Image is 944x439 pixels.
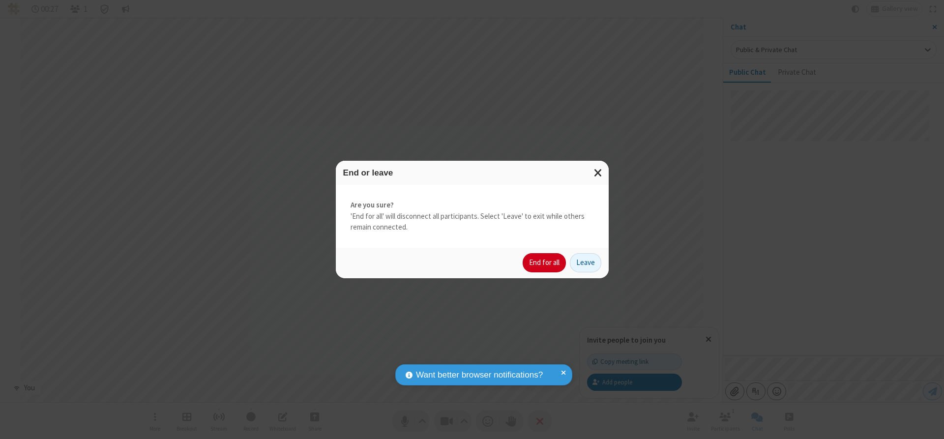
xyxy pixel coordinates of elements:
div: 'End for all' will disconnect all participants. Select 'Leave' to exit while others remain connec... [336,185,609,248]
h3: End or leave [343,168,601,177]
span: Want better browser notifications? [416,369,543,381]
button: End for all [523,253,566,273]
strong: Are you sure? [351,200,594,211]
button: Close modal [588,161,609,185]
button: Leave [570,253,601,273]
